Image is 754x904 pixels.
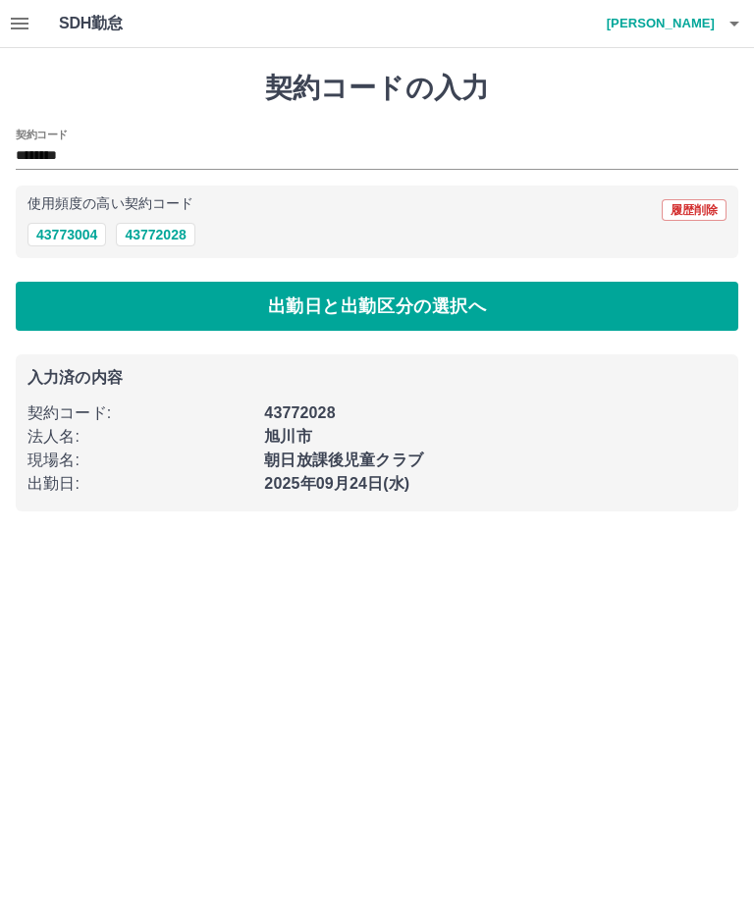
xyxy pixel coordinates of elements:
[264,404,335,421] b: 43772028
[27,197,193,211] p: 使用頻度の高い契約コード
[116,223,194,246] button: 43772028
[27,472,252,496] p: 出勤日 :
[264,475,409,492] b: 2025年09月24日(水)
[264,428,311,445] b: 旭川市
[27,370,727,386] p: 入力済の内容
[27,401,252,425] p: 契約コード :
[27,425,252,449] p: 法人名 :
[264,452,423,468] b: 朝日放課後児童クラブ
[16,72,738,105] h1: 契約コードの入力
[27,449,252,472] p: 現場名 :
[27,223,106,246] button: 43773004
[16,282,738,331] button: 出勤日と出勤区分の選択へ
[662,199,727,221] button: 履歴削除
[16,127,68,142] h2: 契約コード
